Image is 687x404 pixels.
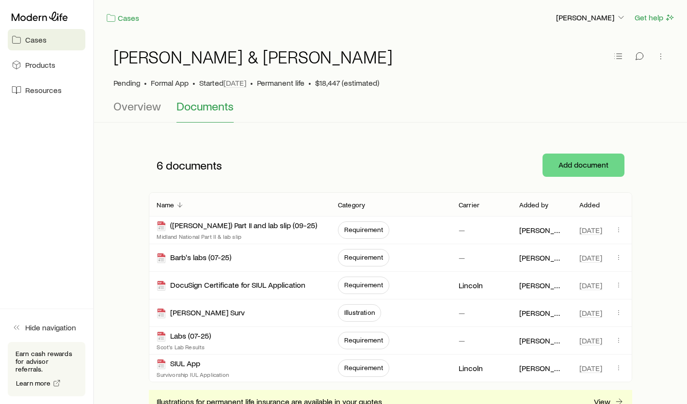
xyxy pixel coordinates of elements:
div: Earn cash rewards for advisor referrals.Learn more [8,342,85,396]
div: Labs (07-25) [157,331,211,342]
p: [PERSON_NAME] [519,308,564,318]
button: Hide navigation [8,317,85,338]
p: Started [199,78,246,88]
p: Category [338,201,365,209]
p: Pending [113,78,140,88]
span: [DATE] [224,78,246,88]
div: DocuSign Certificate for SIUL Application [157,280,305,291]
p: [PERSON_NAME] [519,225,564,235]
span: Products [25,60,55,70]
span: Requirement [344,253,383,261]
span: Permanent life [257,78,304,88]
a: Cases [8,29,85,50]
span: Requirement [344,364,383,372]
div: [PERSON_NAME] Surv [157,308,245,319]
p: Survivorship IUL Application [157,371,228,378]
p: Name [157,201,174,209]
span: [DATE] [579,308,602,318]
span: Hide navigation [25,323,76,332]
h1: [PERSON_NAME] & [PERSON_NAME] [113,47,392,66]
p: Carrier [459,201,479,209]
span: • [250,78,253,88]
p: [PERSON_NAME] [519,253,564,263]
span: [DATE] [579,225,602,235]
span: $18,447 (estimated) [315,78,379,88]
p: [PERSON_NAME] [556,13,626,22]
button: [PERSON_NAME] [556,12,626,24]
p: — [459,308,465,318]
a: Cases [106,13,140,24]
span: • [144,78,147,88]
span: Learn more [16,380,51,387]
span: Formal App [151,78,189,88]
div: ([PERSON_NAME]) Part II and lab slip (09-25) [157,220,317,232]
p: [PERSON_NAME] [519,363,564,373]
span: • [192,78,195,88]
span: [DATE] [579,253,602,263]
span: Requirement [344,281,383,289]
span: [DATE] [579,280,602,290]
a: Products [8,54,85,76]
span: Requirement [344,336,383,344]
p: — [459,253,465,263]
span: [DATE] [579,336,602,345]
span: Resources [25,85,62,95]
p: — [459,336,465,345]
span: Requirement [344,226,383,233]
div: Barb's labs (07-25) [157,252,231,264]
p: Scot's Lab Results [157,343,211,351]
span: Illustration [344,309,375,316]
p: Lincoln [459,280,483,290]
p: — [459,225,465,235]
a: Resources [8,79,85,101]
span: Overview [113,99,161,113]
span: documents [166,158,222,172]
button: Add document [543,154,624,177]
div: Case details tabs [113,99,668,123]
p: [PERSON_NAME] [519,336,564,345]
div: SIUL App [157,358,200,370]
p: Added [579,201,600,209]
p: Lincoln [459,363,483,373]
p: Earn cash rewards for advisor referrals. [16,350,78,373]
button: Get help [634,12,675,23]
span: Documents [176,99,234,113]
span: [DATE] [579,363,602,373]
p: Added by [519,201,548,209]
span: Cases [25,35,47,45]
p: [PERSON_NAME] [519,280,564,290]
span: • [308,78,311,88]
span: 6 [157,158,163,172]
p: Midland National Part II & lab slip [157,233,317,240]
